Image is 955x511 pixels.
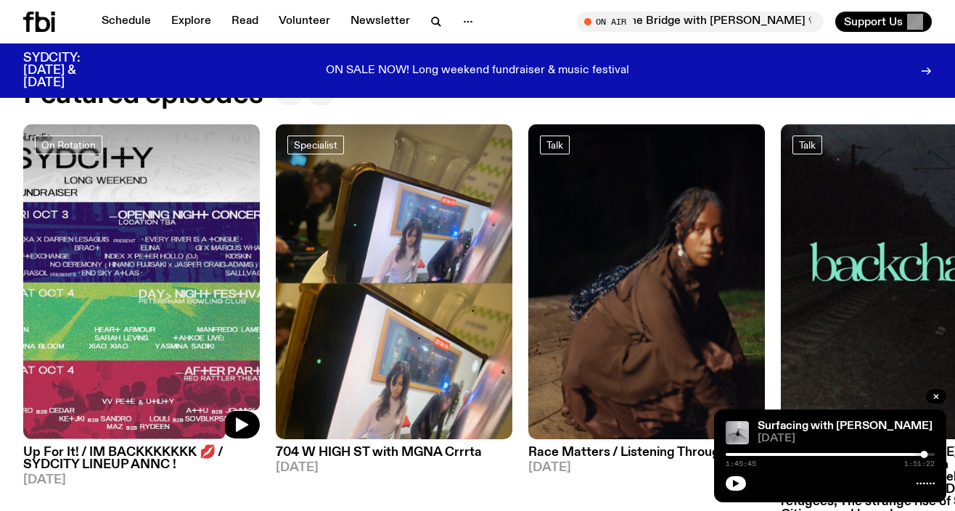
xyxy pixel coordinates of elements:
h3: 704 W HIGH ST with MGNA Crrrta [276,446,512,459]
a: Race Matters / Listening Through Glitch[DATE] [528,439,765,474]
span: 1:51:22 [904,460,935,468]
button: On AirThe Bridge with [PERSON_NAME] ପ꒰ ˶• ༝ •˶꒱ଓ Interview w/[PERSON_NAME] [577,12,824,32]
img: Artist MGNA Crrrta [276,124,512,439]
a: Talk [792,136,822,154]
span: Talk [799,140,816,151]
h3: Up For It! / IM BACKKKKKKK 💋 / SYDCITY LINEUP ANNC ! [23,446,260,471]
span: Specialist [294,140,337,151]
span: Talk [546,140,563,151]
img: Fetle crouches in a park at night. They are wearing a long brown garment and looking solemnly int... [528,124,765,439]
a: Volunteer [270,12,339,32]
span: [DATE] [528,462,765,474]
span: 1:45:45 [726,460,756,468]
a: Schedule [93,12,160,32]
a: Up For It! / IM BACKKKKKKK 💋 / SYDCITY LINEUP ANNC ![DATE] [23,439,260,486]
a: Explore [163,12,220,32]
p: ON SALE NOW! Long weekend fundraiser & music festival [326,65,629,78]
a: Specialist [287,136,344,154]
h2: Featured episodes [23,82,263,108]
span: [DATE] [276,462,512,474]
a: On Rotation [35,136,102,154]
span: [DATE] [23,474,260,486]
span: On Rotation [41,140,96,151]
button: Support Us [835,12,932,32]
a: Read [223,12,267,32]
span: Support Us [844,15,903,28]
h3: Race Matters / Listening Through Glitch [528,446,765,459]
a: Surfacing with [PERSON_NAME] [758,420,933,432]
h3: SYDCITY: [DATE] & [DATE] [23,52,116,89]
a: Talk [540,136,570,154]
a: 704 W HIGH ST with MGNA Crrrta[DATE] [276,439,512,474]
a: Newsletter [342,12,419,32]
span: [DATE] [758,433,935,444]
